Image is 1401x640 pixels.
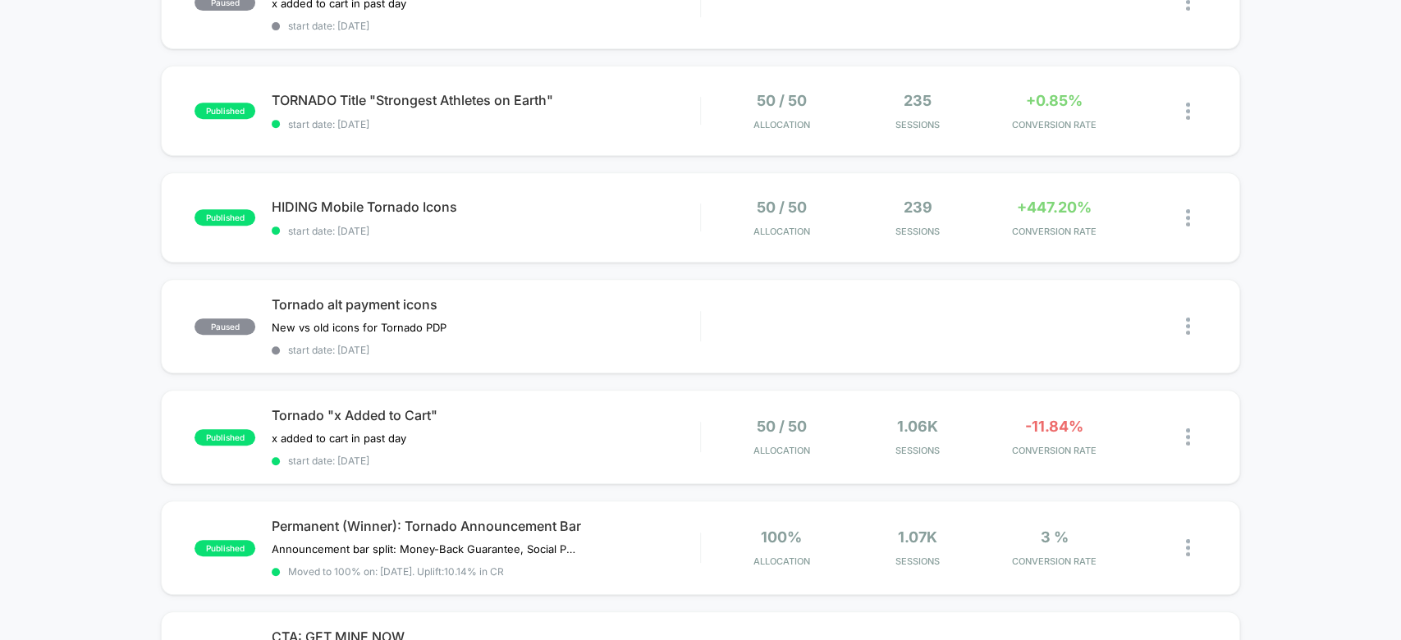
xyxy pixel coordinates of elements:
[854,226,982,237] span: Sessions
[753,555,810,567] span: Allocation
[1026,92,1083,109] span: +0.85%
[990,119,1118,130] span: CONVERSION RATE
[1040,528,1068,546] span: 3 %
[272,118,699,130] span: start date: [DATE]
[1186,539,1190,556] img: close
[272,542,576,555] span: Announcement bar split: Money-Back Guarantee, Social Proof, and Strong USP.
[898,528,937,546] span: 1.07k
[904,199,932,216] span: 239
[272,225,699,237] span: start date: [DATE]
[761,528,802,546] span: 100%
[195,429,255,446] span: published
[854,119,982,130] span: Sessions
[753,119,810,130] span: Allocation
[753,226,810,237] span: Allocation
[904,92,932,109] span: 235
[195,103,255,119] span: published
[272,199,699,215] span: HIDING Mobile Tornado Icons
[272,20,699,32] span: start date: [DATE]
[757,92,807,109] span: 50 / 50
[753,445,810,456] span: Allocation
[854,555,982,567] span: Sessions
[1186,209,1190,226] img: close
[1186,103,1190,120] img: close
[990,226,1118,237] span: CONVERSION RATE
[1025,418,1083,435] span: -11.84%
[854,445,982,456] span: Sessions
[757,418,807,435] span: 50 / 50
[272,344,699,356] span: start date: [DATE]
[288,565,504,578] span: Moved to 100% on: [DATE] . Uplift: 10.14% in CR
[195,209,255,226] span: published
[757,199,807,216] span: 50 / 50
[1017,199,1092,216] span: +447.20%
[272,296,699,313] span: Tornado alt payment icons
[195,318,255,335] span: paused
[272,455,699,467] span: start date: [DATE]
[990,445,1118,456] span: CONVERSION RATE
[272,92,699,108] span: TORNADO Title "Strongest Athletes on Earth"
[1186,318,1190,335] img: close
[990,555,1118,567] span: CONVERSION RATE
[897,418,938,435] span: 1.06k
[1186,428,1190,446] img: close
[272,432,406,445] span: x added to cart in past day
[272,518,699,534] span: Permanent (Winner): Tornado Announcement Bar
[272,321,446,334] span: New vs old icons for Tornado PDP
[195,540,255,556] span: published
[272,407,699,423] span: Tornado "x Added to Cart"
